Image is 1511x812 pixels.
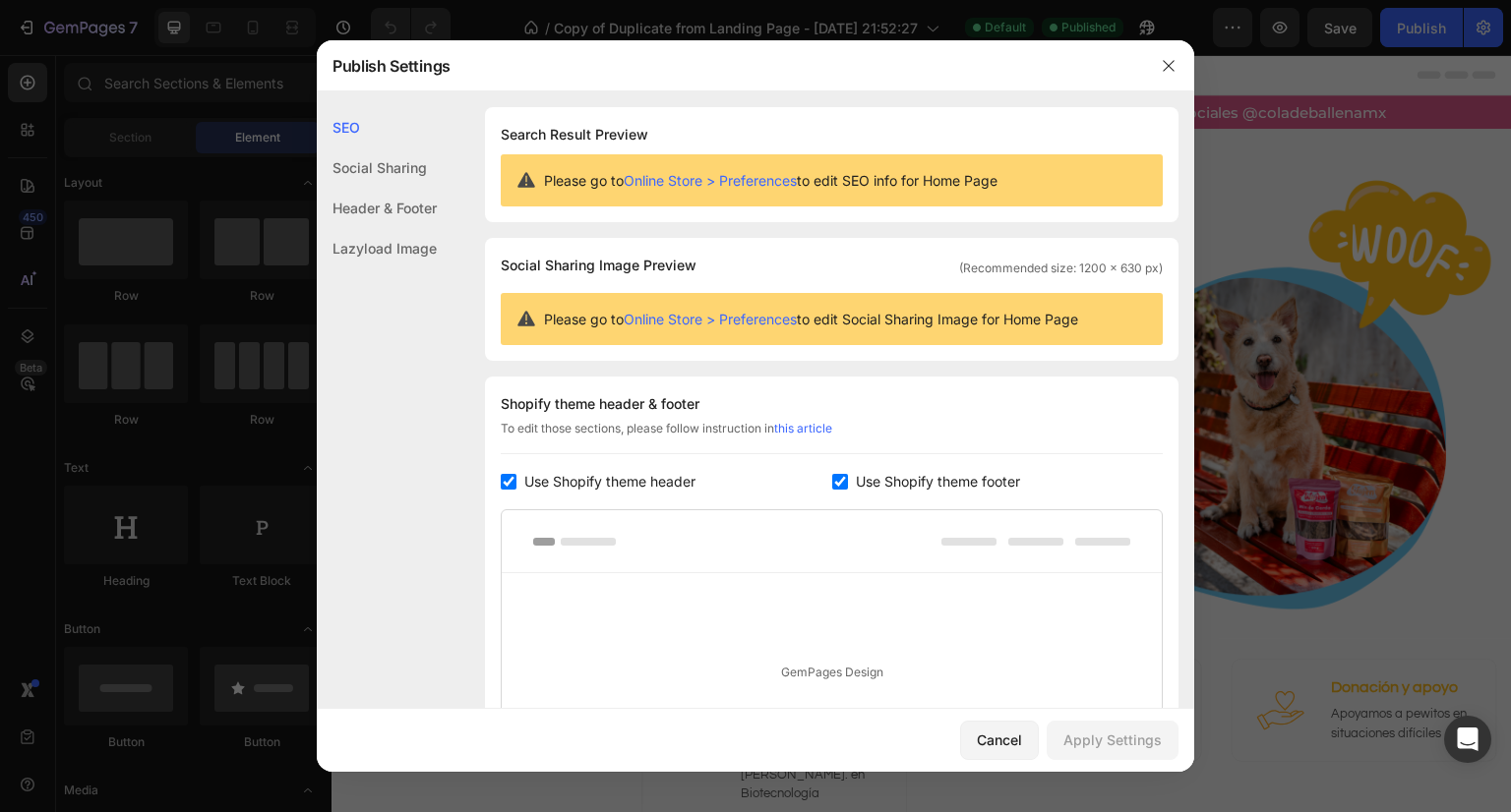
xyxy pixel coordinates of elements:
[1444,716,1491,763] div: Open Intercom Messenger
[59,187,670,293] h2: Premios y Carnazas siempre hechos con amor
[1063,729,1162,750] div: Apply Settings
[317,188,437,228] div: Header & Footer
[925,631,974,680] img: Alt Image
[215,435,490,459] div: Hecha un vistazo a nuestros productos
[500,42,681,73] a: 99 94 70 40 77
[39,636,79,675] img: Alt Image
[544,309,1078,329] span: Please go to to edit Social Sharing Image for Home Page
[502,573,1162,771] div: GemPages Design
[317,40,1143,91] div: Publish Settings
[501,420,1163,454] div: To edit those sections, please follow instruction in
[184,424,545,471] a: Hecha un vistazo a nuestros productos
[997,620,1141,645] h2: Donación y apoyo
[501,392,1163,416] div: Shopify theme header & footer
[317,228,437,268] div: Lazyload Image
[524,470,695,493] span: Use Shopify theme header
[61,311,668,406] p: El bienestar y la felicidad con los mejores ¡No te olvides de complementar su desarrollo con jugu...
[102,620,256,645] h2: Amor para todos
[409,691,549,749] p: Elaborado por [PERSON_NAME]. en Biotecnología
[977,729,1022,750] div: Cancel
[317,107,437,147] div: SEO
[856,470,1020,493] span: Use Shopify theme footer
[501,123,1163,146] h1: Search Result Preview
[334,661,384,710] img: Alt Image
[624,311,797,327] a: Online Store > Preferences
[104,650,254,688] p: Irresistible para perros y gatos
[689,50,1165,65] p: Redes Sociales @coladeballenamx
[501,254,696,277] span: Social Sharing Image Preview
[546,50,657,65] div: 99 94 70 40 77
[774,421,832,435] a: this article
[624,172,797,189] a: Online Store > Preferences
[960,721,1039,760] button: Cancel
[544,170,997,191] span: Please go to to edit SEO info for Home Page
[630,636,669,675] img: Alt Image
[17,42,493,72] p: Envíos a todo [GEOGRAPHIC_DATA], gratis a partir de $1,100.00 de compra
[693,620,846,645] h2: Saludables
[317,147,437,188] div: Social Sharing
[1047,721,1179,760] button: Apply Settings
[959,260,1163,277] span: (Recommended size: 1200 x 630 px)
[407,620,551,685] h2: Hecho en [GEOGRAPHIC_DATA]
[999,650,1139,688] p: Apoyamos a pewitos en situaciones difíciles
[701,105,1180,584] img: Tequila con Liz en el parque disfrutando de deliciosos premios deshidratados naturales
[695,650,844,688] p: Sin conservadores, cereales, ni añadidos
